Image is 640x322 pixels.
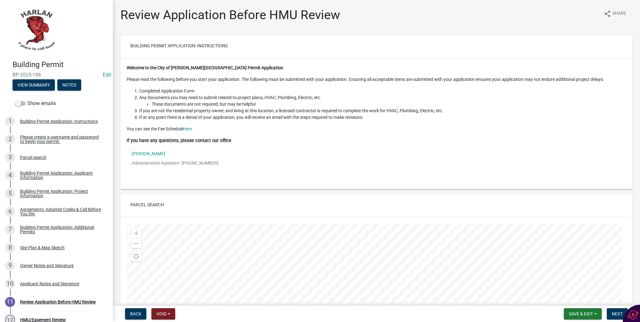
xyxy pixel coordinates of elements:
li: If you are not the residential property owner, and living at this location, a licensed contractor... [139,108,626,114]
div: 4 [5,170,15,180]
li: These documents are not required, but may be helpful [152,101,626,108]
li: If at any point there is a denial of your application, you will receive an email with the steps r... [139,114,626,121]
button: Parcel search [125,199,169,210]
button: shareShare [599,8,631,20]
div: Parcel search [20,155,46,160]
div: Site Plan & Map Sketch [20,245,65,250]
wm-modal-confirm: Summary [13,83,55,88]
span: BP-2025-106 [13,72,100,78]
div: 10 [5,279,15,289]
div: Building Permit Application: Instructions [20,119,98,124]
button: Save & Exit [564,308,602,319]
div: 11 [5,297,15,307]
strong: Welcome to the City of [PERSON_NAME][GEOGRAPHIC_DATA] Permit Application [127,65,283,70]
div: 7 [5,224,15,235]
p: Administrative Assistant [132,161,228,165]
a: Edit [103,72,111,78]
p: You can see the Fee Schedule [127,126,626,132]
div: Building Permit Application: Additional Permits [20,225,103,234]
div: 6 [5,207,15,217]
li: Any Documents you may need to submit related to project plans, HVAC, Plumbing, Electric, etc. [139,94,626,108]
div: Agreements: Adopted Codes & Call Before You Dig [20,207,103,216]
div: Zoom in [131,228,141,238]
div: Review Application Before HMU Review [20,300,96,304]
label: If you have any questions, please contact our office [127,139,231,143]
wm-modal-confirm: Notes [57,83,81,88]
span: Back [130,311,141,316]
label: Show emails [15,100,56,107]
div: Building Permit Application: Applicant Information [20,171,103,180]
div: HMU/Easement Review [20,318,66,322]
span: Share [612,10,626,18]
i: share [604,10,611,18]
button: Void [151,308,175,319]
div: 3 [5,152,15,162]
div: 8 [5,243,15,253]
li: Completed Application Form [139,88,626,94]
span: - [PHONE_NUMBER] [179,161,218,166]
div: 2 [5,134,15,144]
span: Save & Exit [569,311,593,316]
span: Void [156,311,166,316]
h4: Building Permit [13,60,108,69]
button: Notes [57,79,81,91]
a: [PERSON_NAME]Administrative Assistant- [PHONE_NUMBER] [127,146,626,175]
div: 1 [5,116,15,126]
button: Back [125,308,146,319]
div: Find my location [131,251,141,261]
div: Owner Notes and Signature [20,263,74,268]
div: Building Permit Application: Project Information [20,189,103,198]
div: 9 [5,261,15,271]
div: Please create a username and password to begin your permit. [20,135,103,144]
h1: Review Application Before HMU Review [120,8,340,23]
p: Please read the following before you start your application. The following must be submitted with... [127,76,626,83]
a: here [183,126,192,131]
div: Applicant Notes and Signature [20,282,79,286]
button: Next [607,308,628,319]
button: Building Permit Application: Instructions [125,40,233,51]
div: Zoom out [131,238,141,248]
div: 5 [5,188,15,198]
span: Next [612,311,623,316]
wm-modal-confirm: Edit Application Number [103,72,111,78]
p: [PERSON_NAME] [132,151,218,156]
button: View Summary [13,79,55,91]
img: City of Harlan, Iowa [13,7,60,54]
